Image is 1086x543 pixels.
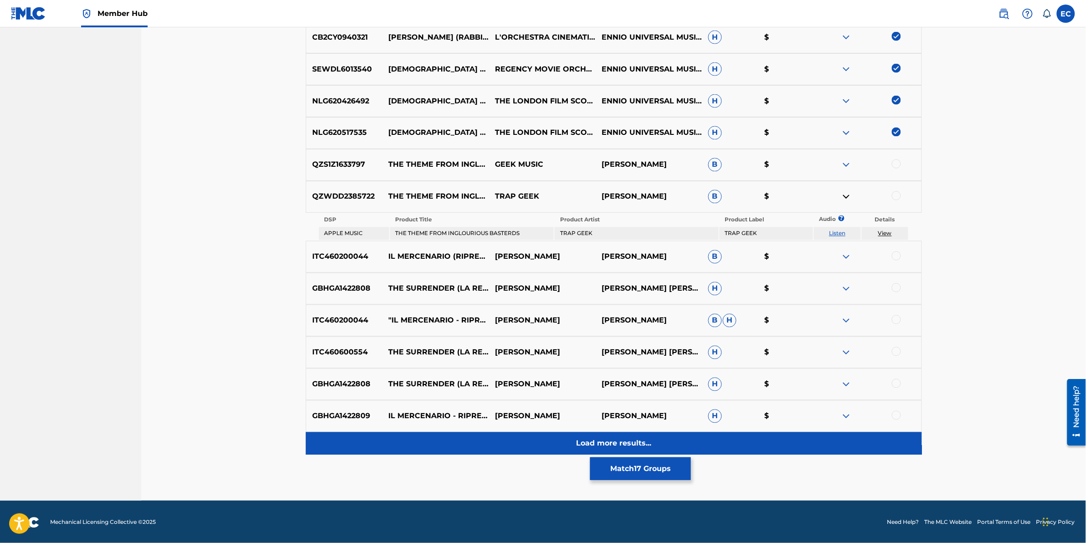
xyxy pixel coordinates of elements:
[306,128,383,138] p: NLG620517535
[841,283,852,294] img: expand
[306,251,383,262] p: ITC460200044
[382,251,489,262] p: IL MERCENARIO (RIPRESA) (FROM "INGLOURIOUS BASTERDS")
[1040,499,1086,543] iframe: Chat Widget
[841,191,852,202] img: contract
[596,159,702,170] p: [PERSON_NAME]
[382,379,489,390] p: THE SURRENDER (LA RESA) (FROM INGLOURIOUS BASTERDS )
[708,62,722,76] span: H
[489,347,596,358] p: [PERSON_NAME]
[11,7,46,20] img: MLC Logo
[590,457,691,480] button: Match17 Groups
[1060,375,1086,449] iframe: Resource Center
[489,251,596,262] p: [PERSON_NAME]
[306,191,383,202] p: QZWDD2385722
[382,32,489,43] p: [PERSON_NAME] (RABBIA E TARENTELLA)
[892,32,901,41] img: deselect
[306,159,383,170] p: QZS1Z1633797
[758,379,815,390] p: $
[596,379,702,390] p: [PERSON_NAME] [PERSON_NAME] [PERSON_NAME]
[841,64,852,75] img: expand
[892,64,901,73] img: deselect
[596,251,702,262] p: [PERSON_NAME]
[1036,518,1075,527] a: Privacy Policy
[720,227,813,240] td: TRAP GEEK
[390,214,554,226] th: Product Title
[382,191,489,202] p: THE THEME FROM INGLOURIOUS BASTERDS
[708,314,722,328] span: B
[306,283,383,294] p: GBHGA1422808
[1043,508,1049,536] div: Trascina
[306,32,383,43] p: CB2CY0940321
[758,411,815,422] p: $
[555,214,718,226] th: Product Artist
[758,191,815,202] p: $
[596,283,702,294] p: [PERSON_NAME] [PERSON_NAME] [PERSON_NAME]
[382,347,489,358] p: THE SURRENDER (LA RESA) [FROM INGLOURIOUS BASTERDS ]
[841,128,852,138] img: expand
[841,411,852,422] img: expand
[596,191,702,202] p: [PERSON_NAME]
[1040,499,1086,543] div: Widget chat
[995,5,1013,23] a: Public Search
[720,214,813,226] th: Product Label
[708,158,722,172] span: B
[1042,9,1051,18] div: Notifications
[978,518,1031,527] a: Portal Terms of Use
[758,251,815,262] p: $
[708,410,722,423] span: H
[50,518,156,527] span: Mechanical Licensing Collective © 2025
[841,315,852,326] img: expand
[841,347,852,358] img: expand
[319,214,389,226] th: DSP
[758,347,815,358] p: $
[306,64,383,75] p: SEWDL6013540
[98,8,148,19] span: Member Hub
[1022,8,1033,19] img: help
[758,32,815,43] p: $
[489,159,596,170] p: GEEK MUSIC
[596,347,702,358] p: [PERSON_NAME] [PERSON_NAME] [PERSON_NAME]
[814,215,825,224] p: Audio
[489,411,596,422] p: [PERSON_NAME]
[390,227,554,240] td: THE THEME FROM INGLOURIOUS BASTERDS
[1057,5,1075,23] div: User Menu
[999,8,1009,19] img: search
[758,159,815,170] p: $
[382,96,489,107] p: [DEMOGRAPHIC_DATA] E TRANTELLA (FROM [PERSON_NAME] )
[758,96,815,107] p: $
[925,518,972,527] a: The MLC Website
[489,96,596,107] p: THE LONDON FILM SCORE ORCHESTRA
[708,31,722,44] span: H
[489,128,596,138] p: THE LONDON FILM SCORE ORCHESTRA
[708,250,722,264] span: B
[382,128,489,138] p: [DEMOGRAPHIC_DATA] E TRANTELLA (FROM [PERSON_NAME] )
[319,227,389,240] td: APPLE MUSIC
[382,411,489,422] p: IL MERCENARIO - RIPRESA (FROM INGLOURIOUS BASTERDS )
[596,64,702,75] p: ENNIO UNIVERSAL MUSIC - MGB SONGS MORRICONE
[892,128,901,137] img: deselect
[708,346,722,359] span: H
[758,315,815,326] p: $
[887,518,919,527] a: Need Help?
[708,378,722,391] span: H
[758,64,815,75] p: $
[81,8,92,19] img: Top Rightsholder
[576,438,651,449] p: Load more results...
[892,96,901,105] img: deselect
[723,314,736,328] span: H
[306,347,383,358] p: ITC460600554
[489,191,596,202] p: TRAP GEEK
[862,214,909,226] th: Details
[489,32,596,43] p: L'ORCHESTRA CINEMATIQUE
[489,283,596,294] p: [PERSON_NAME]
[708,126,722,140] span: H
[841,32,852,43] img: expand
[382,283,489,294] p: THE SURRENDER (LA RESA) [FROM INGLOURIOUS BASTERDS ]
[489,64,596,75] p: REGENCY MOVIE ORCHESTRA
[758,128,815,138] p: $
[829,230,845,237] a: Listen
[382,315,489,326] p: "IL MERCENARIO - RIPRESA (FROM ""INGLOURIOUS BASTERDS"")"
[382,64,489,75] p: [DEMOGRAPHIC_DATA] E TRANTELLA (FROM [PERSON_NAME] )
